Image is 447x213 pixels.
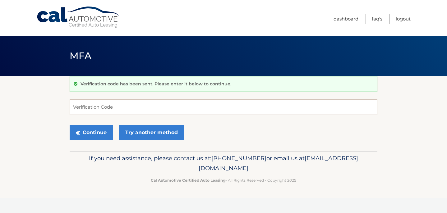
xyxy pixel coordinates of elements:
strong: Cal Automotive Certified Auto Leasing [151,178,225,183]
a: Cal Automotive [36,6,120,28]
p: - All Rights Reserved - Copyright 2025 [74,177,373,184]
span: [PHONE_NUMBER] [211,155,266,162]
a: FAQ's [372,14,382,24]
a: Dashboard [334,14,358,24]
p: If you need assistance, please contact us at: or email us at [74,153,373,173]
a: Logout [396,14,411,24]
span: [EMAIL_ADDRESS][DOMAIN_NAME] [199,155,358,172]
a: Try another method [119,125,184,140]
input: Verification Code [70,99,377,115]
span: MFA [70,50,91,61]
p: Verification code has been sent. Please enter it below to continue. [81,81,231,87]
button: Continue [70,125,113,140]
